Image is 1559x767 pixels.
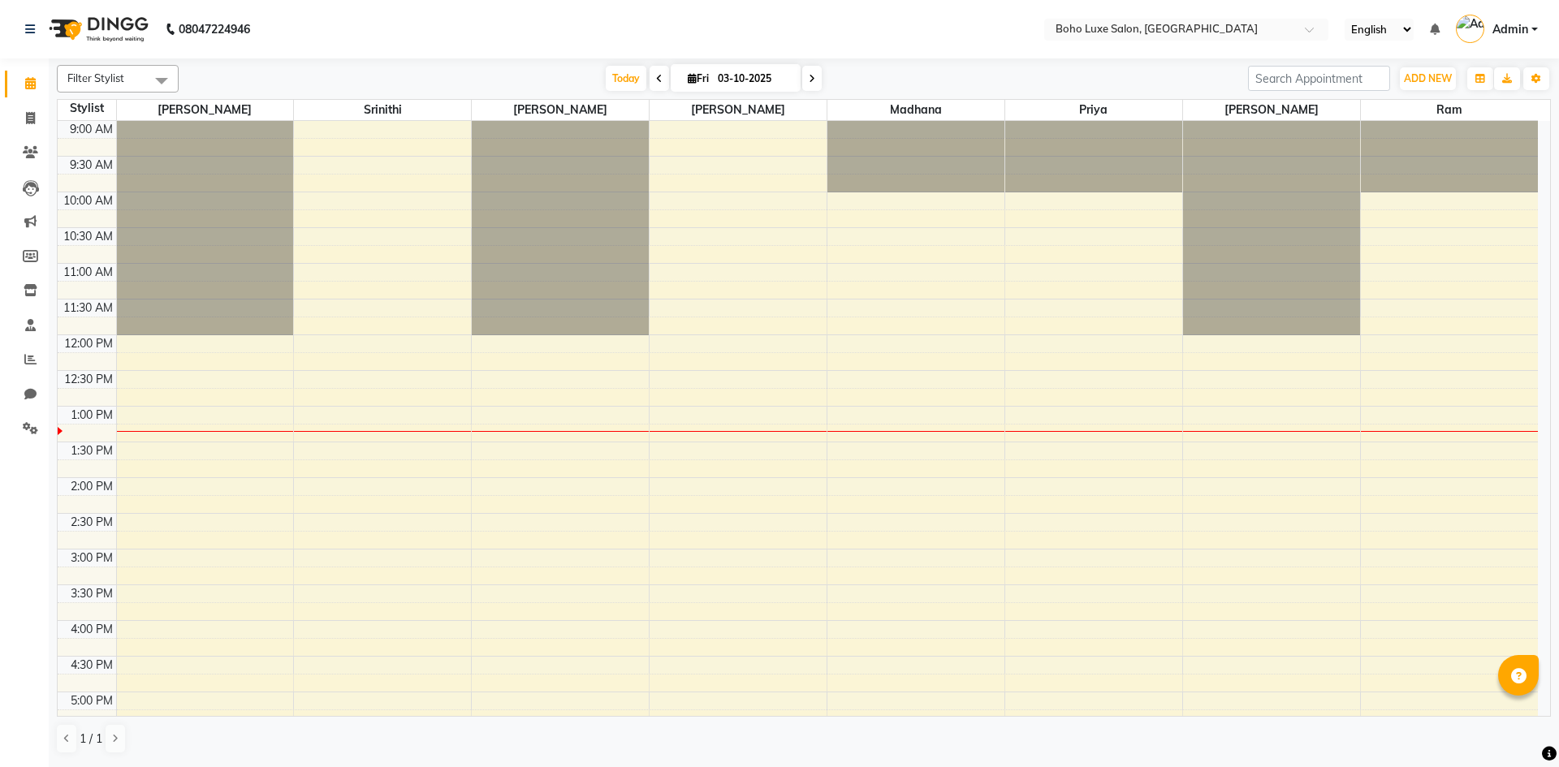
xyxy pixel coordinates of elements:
input: Search Appointment [1248,66,1390,91]
input: 2025-10-03 [713,67,794,91]
div: 9:00 AM [67,121,116,138]
div: 3:00 PM [67,549,116,567]
button: ADD NEW [1400,67,1456,90]
div: 4:30 PM [67,657,116,674]
div: 1:30 PM [67,442,116,459]
div: 3:30 PM [67,585,116,602]
div: 5:00 PM [67,692,116,709]
div: 1:00 PM [67,407,116,424]
img: logo [41,6,153,52]
div: 10:00 AM [60,192,116,209]
div: 12:30 PM [61,371,116,388]
span: [PERSON_NAME] [1183,100,1360,120]
span: Priya [1005,100,1182,120]
div: 12:00 PM [61,335,116,352]
div: 9:30 AM [67,157,116,174]
span: Madhana [827,100,1004,120]
div: 11:30 AM [60,299,116,317]
span: Ram [1361,100,1538,120]
b: 08047224946 [179,6,250,52]
span: Today [606,66,646,91]
span: ADD NEW [1404,72,1452,84]
span: Filter Stylist [67,71,124,84]
span: Admin [1492,21,1528,38]
iframe: chat widget [1491,702,1543,751]
div: 10:30 AM [60,228,116,245]
span: Fri [684,72,713,84]
span: [PERSON_NAME] [117,100,294,120]
div: 11:00 AM [60,264,116,281]
div: Stylist [58,100,116,117]
span: [PERSON_NAME] [650,100,827,120]
span: 1 / 1 [80,730,102,748]
span: Srinithi [294,100,471,120]
div: 2:00 PM [67,478,116,495]
img: Admin [1456,15,1484,43]
div: 2:30 PM [67,514,116,531]
span: [PERSON_NAME] [472,100,649,120]
div: 4:00 PM [67,621,116,638]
